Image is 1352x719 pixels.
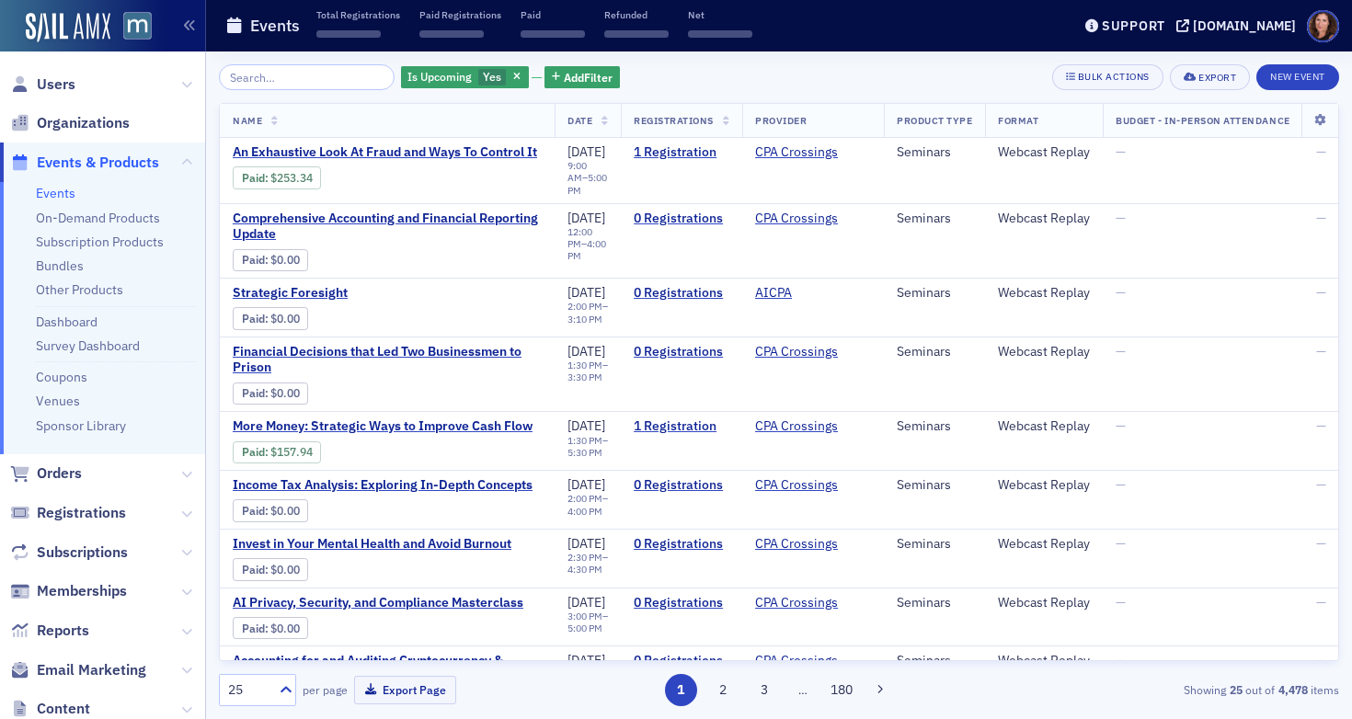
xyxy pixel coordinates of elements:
span: Product Type [897,114,972,127]
span: — [1116,210,1126,226]
a: CPA Crossings [755,344,838,360]
a: Paid [242,171,265,185]
span: ‌ [419,30,484,38]
span: — [1116,594,1126,611]
span: — [1116,652,1126,668]
span: CPA Crossings [755,211,871,227]
span: — [1316,652,1326,668]
a: Strategic Foresight [233,285,542,302]
span: Date [567,114,592,127]
span: $0.00 [270,253,300,267]
span: Events & Products [37,153,159,173]
span: Email Marketing [37,660,146,680]
span: : [242,445,270,459]
p: Total Registrations [316,8,400,21]
a: 0 Registrations [634,344,729,360]
div: Seminars [897,418,972,435]
div: Paid: 0 - $0 [233,307,308,329]
strong: 25 [1226,681,1245,698]
time: 1:30 PM [567,359,602,371]
span: ‌ [688,30,752,38]
span: [DATE] [567,417,605,434]
div: [DOMAIN_NAME] [1193,17,1296,34]
a: Subscriptions [10,542,128,563]
span: Memberships [37,581,127,601]
a: 0 Registrations [634,536,729,553]
button: 2 [706,674,739,706]
span: : [242,386,270,400]
div: Webcast Replay [998,211,1090,227]
a: Users [10,74,75,95]
div: Webcast Replay [998,418,1090,435]
div: Seminars [897,477,972,494]
a: Registrations [10,503,126,523]
span: Subscriptions [37,542,128,563]
img: SailAMX [123,12,152,40]
span: — [1116,284,1126,301]
span: ‌ [521,30,585,38]
a: Reports [10,621,89,641]
time: 3:00 PM [567,610,602,622]
span: CPA Crossings [755,536,871,553]
span: — [1316,143,1326,160]
span: — [1116,143,1126,160]
span: — [1116,476,1126,493]
span: Orders [37,463,82,484]
span: Income Tax Analysis: Exploring In-Depth Concepts [233,477,542,494]
span: ‌ [316,30,381,38]
time: 3:10 PM [567,313,602,325]
span: [DATE] [567,210,605,226]
span: : [242,504,270,518]
div: Showing out of items [979,681,1339,698]
div: Seminars [897,285,972,302]
a: Memberships [10,581,127,601]
a: Events & Products [10,153,159,173]
a: CPA Crossings [755,536,838,553]
div: Webcast Replay [998,344,1090,360]
time: 5:30 PM [567,446,602,459]
a: Paid [242,504,265,518]
div: Paid: 0 - $0 [233,617,308,639]
a: Sponsor Library [36,417,126,434]
p: Paid [521,8,585,21]
a: 0 Registrations [634,595,729,611]
span: Format [998,114,1038,127]
span: [DATE] [567,143,605,160]
span: — [1316,210,1326,226]
button: 1 [665,674,697,706]
a: Paid [242,563,265,576]
a: CPA Crossings [755,477,838,494]
span: CPA Crossings [755,418,871,435]
a: Venues [36,393,80,409]
span: $0.00 [270,386,300,400]
span: Add Filter [564,69,613,86]
a: AICPA [755,285,792,302]
span: Financial Decisions that Led Two Businessmen to Prison [233,344,542,376]
span: Registrations [37,503,126,523]
span: Is Upcoming [407,69,472,84]
span: CPA Crossings [755,653,871,669]
a: An Exhaustive Look At Fraud and Ways To Control It [233,144,542,161]
div: Webcast Replay [998,144,1090,161]
a: 1 Registration [634,144,729,161]
a: On-Demand Products [36,210,160,226]
a: Paid [242,622,265,635]
div: Webcast Replay [998,477,1090,494]
a: Paid [242,445,265,459]
a: Content [10,699,90,719]
a: Paid [242,253,265,267]
time: 12:00 PM [567,225,592,250]
span: : [242,312,270,325]
p: Paid Registrations [419,8,501,21]
a: CPA Crossings [755,211,838,227]
div: Webcast Replay [998,595,1090,611]
span: — [1116,417,1126,434]
div: – [567,160,608,196]
span: — [1116,535,1126,552]
span: CPA Crossings [755,344,871,360]
span: ‌ [604,30,669,38]
div: – [567,611,608,634]
span: [DATE] [567,476,605,493]
time: 1:30 PM [567,434,602,447]
div: Webcast Replay [998,653,1090,669]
